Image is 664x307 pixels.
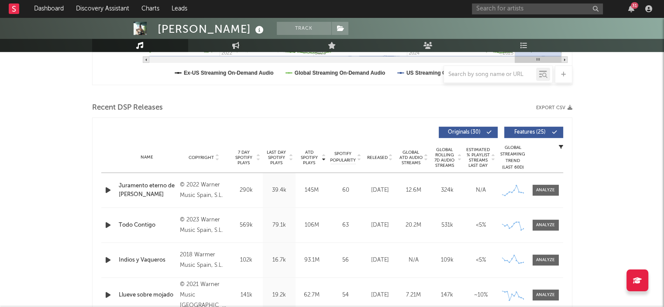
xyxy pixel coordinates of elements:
[444,71,536,78] input: Search by song name or URL
[399,186,428,195] div: 12.6M
[433,221,462,230] div: 531k
[500,145,526,171] div: Global Streaming Trend (Last 60D)
[466,147,490,168] span: Estimated % Playlist Streams Last Day
[265,186,293,195] div: 39.4k
[298,291,326,300] div: 62.7M
[180,215,227,236] div: © 2023 Warner Music Spain, S.L.
[439,127,498,138] button: Originals(30)
[466,186,495,195] div: N/A
[119,221,176,230] a: Todo Contigo
[330,186,361,195] div: 60
[330,151,356,164] span: Spotify Popularity
[399,291,428,300] div: 7.21M
[536,105,572,110] button: Export CSV
[330,256,361,265] div: 56
[466,291,495,300] div: ~ 10 %
[232,186,261,195] div: 290k
[232,291,261,300] div: 141k
[399,256,428,265] div: N/A
[367,155,388,160] span: Released
[232,221,261,230] div: 569k
[298,221,326,230] div: 106M
[472,3,603,14] input: Search for artists
[232,256,261,265] div: 102k
[444,130,485,135] span: Originals ( 30 )
[365,186,395,195] div: [DATE]
[265,256,293,265] div: 16.7k
[119,182,176,199] a: Juramento eterno de [PERSON_NAME]
[365,221,395,230] div: [DATE]
[330,221,361,230] div: 63
[277,22,331,35] button: Track
[232,150,255,166] span: 7 Day Spotify Plays
[180,180,227,201] div: © 2022 Warner Music Spain, S.L.
[265,221,293,230] div: 79.1k
[365,256,395,265] div: [DATE]
[119,291,176,300] a: Llueve sobre mojado
[399,221,428,230] div: 20.2M
[466,221,495,230] div: <5%
[189,155,214,160] span: Copyright
[265,150,288,166] span: Last Day Spotify Plays
[631,2,638,9] div: 31
[158,22,266,36] div: [PERSON_NAME]
[298,256,326,265] div: 93.1M
[504,127,563,138] button: Features(25)
[628,5,634,12] button: 31
[330,291,361,300] div: 54
[365,291,395,300] div: [DATE]
[433,147,457,168] span: Global Rolling 7D Audio Streams
[433,256,462,265] div: 109k
[180,250,227,271] div: 2018 Warmer Music Spain, S.L.
[510,130,550,135] span: Features ( 25 )
[399,150,423,166] span: Global ATD Audio Streams
[466,256,495,265] div: <5%
[119,154,176,161] div: Name
[265,291,293,300] div: 19.2k
[298,150,321,166] span: ATD Spotify Plays
[119,256,176,265] a: Indios y Vaqueros
[298,186,326,195] div: 145M
[433,291,462,300] div: 147k
[433,186,462,195] div: 324k
[92,103,163,113] span: Recent DSP Releases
